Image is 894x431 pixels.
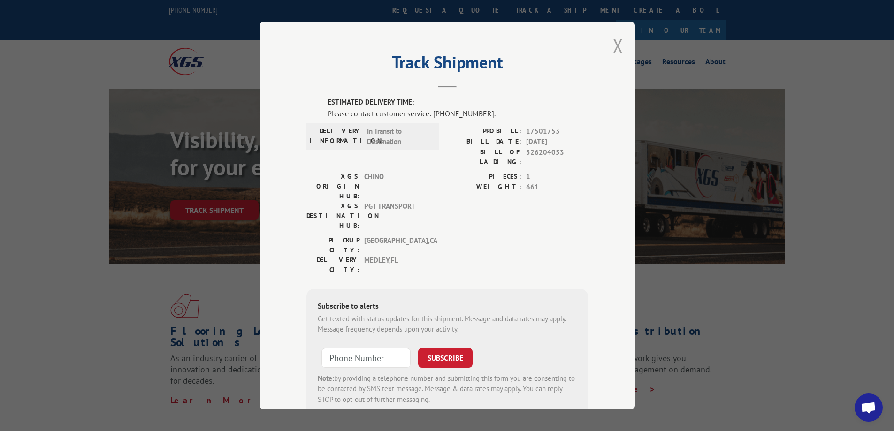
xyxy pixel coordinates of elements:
span: 661 [526,182,588,193]
span: [DATE] [526,136,588,147]
button: Close modal [613,33,623,58]
label: DELIVERY CITY: [306,255,359,275]
span: 526204053 [526,147,588,167]
span: 1 [526,172,588,182]
div: Open chat [855,393,883,422]
span: CHINO [364,172,428,201]
span: 17501753 [526,126,588,137]
label: BILL DATE: [447,136,521,147]
label: XGS ORIGIN HUB: [306,172,359,201]
div: Subscribe to alerts [318,300,577,314]
label: PICKUP CITY: [306,235,359,255]
span: [GEOGRAPHIC_DATA] , CA [364,235,428,255]
label: XGS DESTINATION HUB: [306,201,359,231]
label: WEIGHT: [447,182,521,193]
span: PGT TRANSPORT [364,201,428,231]
label: BILL OF LADING: [447,147,521,167]
label: PROBILL: [447,126,521,137]
label: ESTIMATED DELIVERY TIME: [328,97,588,108]
span: In Transit to Destination [367,126,430,147]
button: SUBSCRIBE [418,348,473,368]
label: PIECES: [447,172,521,182]
span: MEDLEY , FL [364,255,428,275]
strong: Note: [318,374,334,383]
div: by providing a telephone number and submitting this form you are consenting to be contacted by SM... [318,373,577,405]
label: DELIVERY INFORMATION: [309,126,362,147]
input: Phone Number [321,348,411,368]
div: Please contact customer service: [PHONE_NUMBER]. [328,108,588,119]
div: Get texted with status updates for this shipment. Message and data rates may apply. Message frequ... [318,314,577,335]
h2: Track Shipment [306,56,588,74]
